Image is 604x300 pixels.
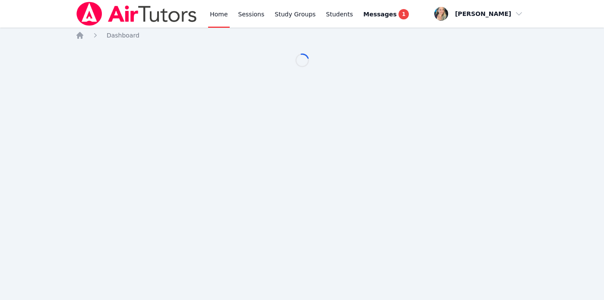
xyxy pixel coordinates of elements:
[107,32,139,39] span: Dashboard
[364,10,397,19] span: Messages
[76,31,528,40] nav: Breadcrumb
[398,9,409,19] span: 1
[76,2,198,26] img: Air Tutors
[107,31,139,40] a: Dashboard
